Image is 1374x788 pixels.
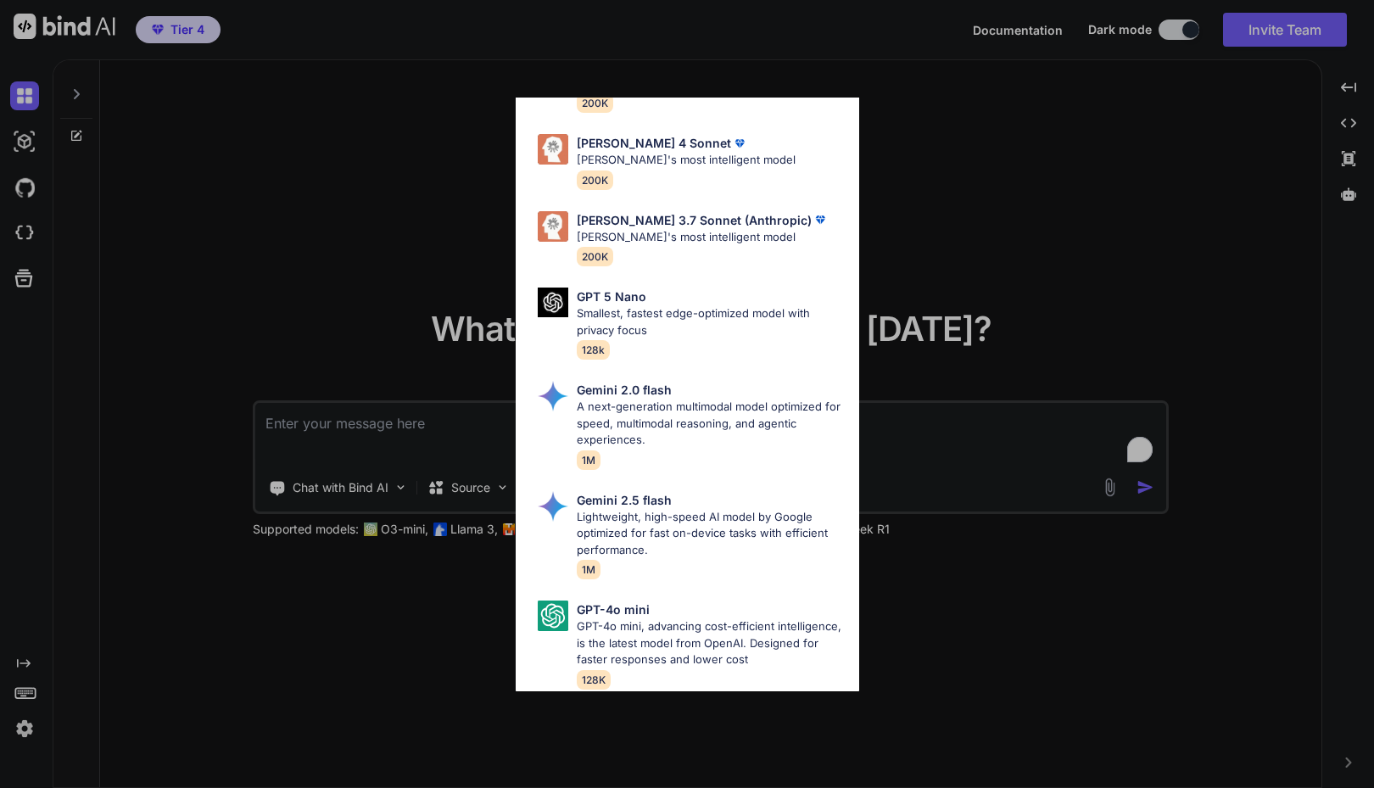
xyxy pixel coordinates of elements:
[812,211,829,228] img: premium
[577,152,796,169] p: [PERSON_NAME]'s most intelligent model
[577,170,613,190] span: 200K
[577,211,812,229] p: [PERSON_NAME] 3.7 Sonnet (Anthropic)
[577,399,846,449] p: A next-generation multimodal model optimized for speed, multimodal reasoning, and agentic experie...
[577,560,600,579] span: 1M
[538,288,568,317] img: Pick Models
[577,288,646,305] p: GPT 5 Nano
[577,450,600,470] span: 1M
[538,211,568,242] img: Pick Models
[538,134,568,165] img: Pick Models
[577,229,829,246] p: [PERSON_NAME]'s most intelligent model
[577,618,846,668] p: GPT-4o mini, advancing cost-efficient intelligence, is the latest model from OpenAI. Designed for...
[577,381,672,399] p: Gemini 2.0 flash
[577,491,672,509] p: Gemini 2.5 flash
[577,601,650,618] p: GPT-4o mini
[538,381,568,411] img: Pick Models
[577,247,613,266] span: 200K
[577,93,613,113] span: 200K
[577,134,731,152] p: [PERSON_NAME] 4 Sonnet
[577,340,610,360] span: 128k
[538,601,568,631] img: Pick Models
[577,509,846,559] p: Lightweight, high-speed AI model by Google optimized for fast on-device tasks with efficient perf...
[731,135,748,152] img: premium
[577,305,846,338] p: Smallest, fastest edge-optimized model with privacy focus
[577,670,611,690] span: 128K
[538,491,568,522] img: Pick Models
